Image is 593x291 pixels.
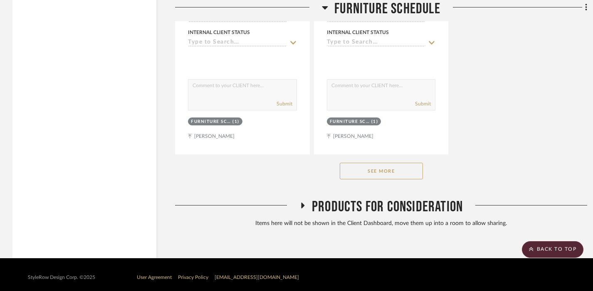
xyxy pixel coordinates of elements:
[327,39,426,47] input: Type to Search…
[371,119,378,125] div: (1)
[327,29,389,36] div: Internal Client Status
[330,119,369,125] div: Furniture Schedule
[191,119,230,125] div: Furniture Schedule
[188,29,250,36] div: Internal Client Status
[178,275,208,280] a: Privacy Policy
[215,275,299,280] a: [EMAIL_ADDRESS][DOMAIN_NAME]
[277,100,292,108] button: Submit
[340,163,423,179] button: See More
[415,100,431,108] button: Submit
[232,119,240,125] div: (1)
[522,241,583,258] scroll-to-top-button: BACK TO TOP
[175,219,587,228] div: Items here will not be shown in the Client Dashboard, move them up into a room to allow sharing.
[312,198,463,216] span: Products For Consideration
[28,274,95,281] div: StyleRow Design Corp. ©2025
[137,275,172,280] a: User Agreement
[188,39,287,47] input: Type to Search…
